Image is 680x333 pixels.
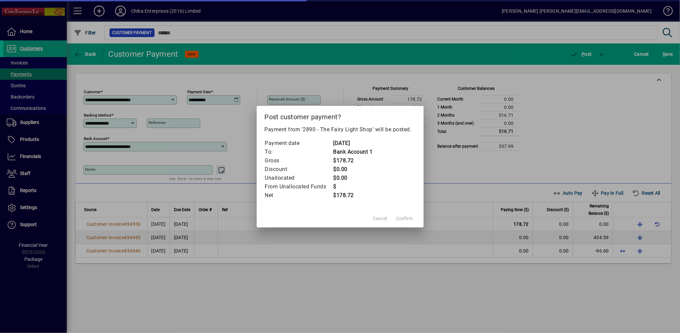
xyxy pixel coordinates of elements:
td: Unallocated [265,174,333,182]
td: Net [265,191,333,200]
td: $178.72 [333,191,373,200]
td: $0.00 [333,174,373,182]
td: $ [333,182,373,191]
td: $0.00 [333,165,373,174]
td: Payment date [265,139,333,148]
td: Bank Account 1 [333,148,373,156]
td: To: [265,148,333,156]
td: From Unallocated Funds [265,182,333,191]
td: Discount [265,165,333,174]
td: $178.72 [333,156,373,165]
h2: Post customer payment? [257,106,424,125]
p: Payment from '2890 - The Fairy Light Shop' will be posted. [265,126,416,134]
td: [DATE] [333,139,373,148]
td: Gross [265,156,333,165]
